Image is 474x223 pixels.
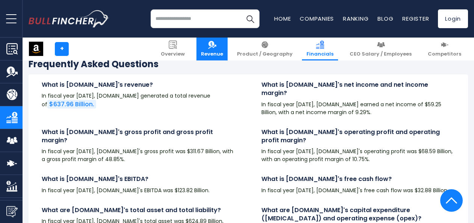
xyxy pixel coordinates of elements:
[42,81,235,89] h4: What is [DOMAIN_NAME]'s revenue?
[343,15,368,23] a: Ranking
[47,100,96,108] a: $637.96 Billion.
[42,206,235,214] h4: What are [DOMAIN_NAME]'s total asset and total liability?
[261,206,455,223] h4: What are [DOMAIN_NAME]'s capital expenditure ([MEDICAL_DATA]) and operating expense (opex)?
[29,58,468,70] h3: Frequently Asked Questions
[55,42,69,56] a: +
[232,38,297,60] a: Product / Geography
[42,187,235,194] p: In fiscal year [DATE], [DOMAIN_NAME]'s EBITDA was $123.82 Billion.
[42,148,235,163] p: In fiscal year [DATE], [DOMAIN_NAME]'s gross profit was $311.67 Billion, with a gross profit marg...
[156,38,189,60] a: Overview
[261,128,455,145] h4: What is [DOMAIN_NAME]'s operating profit and operating profit margin?
[350,51,412,57] span: CEO Salary / Employees
[241,9,260,28] button: Search
[345,38,416,60] a: CEO Salary / Employees
[300,15,334,23] a: Companies
[201,51,223,57] span: Revenue
[428,51,461,57] span: Competitors
[261,101,455,116] p: In fiscal year [DATE], [DOMAIN_NAME] earned a net income of $59.25 Billion, with a net income mar...
[29,10,109,27] a: Go to homepage
[274,15,291,23] a: Home
[161,51,185,57] span: Overview
[423,38,466,60] a: Competitors
[42,92,235,109] p: In fiscal year [DATE], [DOMAIN_NAME] generated a total revenue of
[261,81,455,98] h4: What is [DOMAIN_NAME]'s net income and net income margin?
[42,128,235,145] h4: What is [DOMAIN_NAME]'s gross profit and gross profit margin?
[306,51,334,57] span: Financials
[42,175,235,183] h4: What is [DOMAIN_NAME]'s EBITDA?
[261,175,455,183] h4: What is [DOMAIN_NAME]'s free cash flow?
[261,187,455,194] p: In fiscal year [DATE], [DOMAIN_NAME]'s free cash flow was $32.88 Billion.
[29,10,109,27] img: bullfincher logo
[438,9,468,28] a: Login
[29,42,43,56] img: AMZN logo
[402,15,429,23] a: Register
[237,51,293,57] span: Product / Geography
[377,15,393,23] a: Blog
[261,148,455,163] p: In fiscal year [DATE], [DOMAIN_NAME]'s operating profit was $68.59 Billion, with an operating pro...
[302,38,338,60] a: Financials
[196,38,228,60] a: Revenue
